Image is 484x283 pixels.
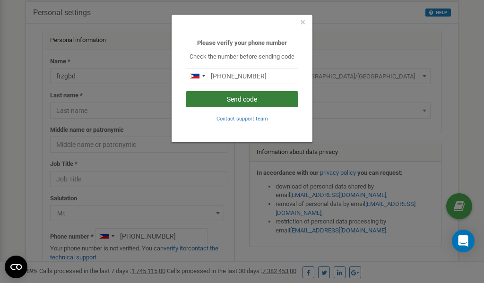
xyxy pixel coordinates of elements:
p: Check the number before sending code [186,52,298,61]
span: × [300,17,305,28]
button: Open CMP widget [5,256,27,278]
button: Close [300,17,305,27]
b: Please verify your phone number [197,39,287,46]
div: Open Intercom Messenger [452,230,475,252]
a: Contact support team [216,115,268,122]
div: Telephone country code [186,69,208,84]
input: 0905 123 4567 [186,68,298,84]
button: Send code [186,91,298,107]
small: Contact support team [216,116,268,122]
